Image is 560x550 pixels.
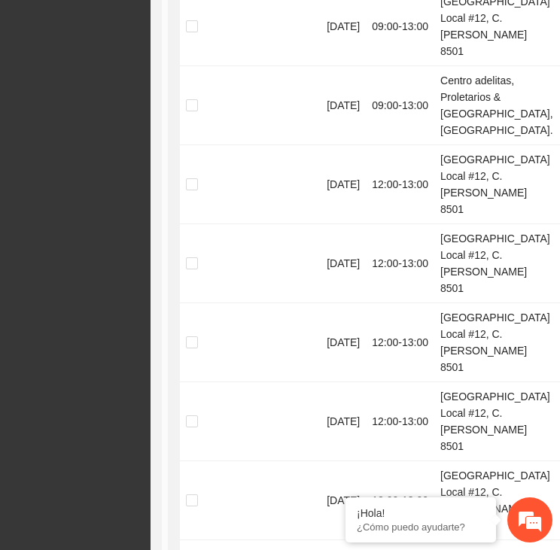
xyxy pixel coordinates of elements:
[321,145,366,224] td: [DATE]
[87,185,208,337] span: Estamos en línea.
[321,224,366,303] td: [DATE]
[366,303,434,382] td: 12:00 - 13:00
[247,8,283,44] div: Minimizar ventana de chat en vivo
[366,66,434,145] td: 09:00 - 13:00
[321,461,366,540] td: [DATE]
[434,303,559,382] td: [GEOGRAPHIC_DATA] Local #12, C. [PERSON_NAME] 8501
[434,382,559,461] td: [GEOGRAPHIC_DATA] Local #12, C. [PERSON_NAME] 8501
[357,521,485,533] p: ¿Cómo puedo ayudarte?
[434,66,559,145] td: Centro adelitas, Proletarios & [GEOGRAPHIC_DATA], [GEOGRAPHIC_DATA].
[434,224,559,303] td: [GEOGRAPHIC_DATA] Local #12, C. [PERSON_NAME] 8501
[434,461,559,540] td: [GEOGRAPHIC_DATA] Local #12, C. [PERSON_NAME] 8501
[321,382,366,461] td: [DATE]
[321,303,366,382] td: [DATE]
[78,77,253,96] div: Chatee con nosotros ahora
[434,145,559,224] td: [GEOGRAPHIC_DATA] Local #12, C. [PERSON_NAME] 8501
[366,145,434,224] td: 12:00 - 13:00
[8,379,287,432] textarea: Escriba su mensaje y pulse “Intro”
[366,461,434,540] td: 12:00 - 13:00
[321,66,366,145] td: [DATE]
[366,382,434,461] td: 12:00 - 13:00
[366,224,434,303] td: 12:00 - 13:00
[357,507,485,519] div: ¡Hola!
